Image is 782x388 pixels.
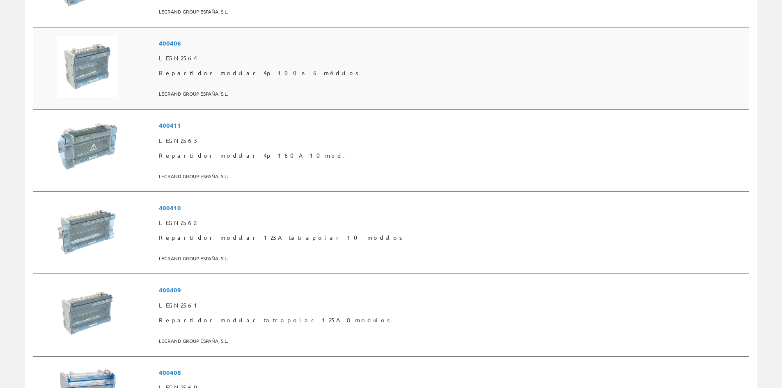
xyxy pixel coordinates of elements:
[159,66,746,80] span: Repartidor modular 4p 100a 6 módulos
[159,365,746,380] span: 400408
[159,133,746,148] span: LEGN2563
[159,252,746,265] span: LEGRAND GROUP ESPAÑA, S.L.
[159,298,746,313] span: LEGN2561
[159,118,746,133] span: 400411
[159,282,746,298] span: 400409
[159,334,746,348] span: LEGRAND GROUP ESPAÑA, S.L.
[159,200,746,216] span: 400410
[57,36,118,97] img: Foto artículo Repartidor modular 4p 100a 6 módulos (150x150)
[159,230,746,245] span: Repartidor modular 125A tatrapolar 10 modulos
[159,216,746,230] span: LEGN2562
[57,118,118,179] img: Foto artículo Repartidor modular 4p 160A 10mod. (150x150)
[159,5,746,18] span: LEGRAND GROUP ESPAÑA, S.L.
[159,51,746,66] span: LEGN2564
[159,148,746,163] span: Repartidor modular 4p 160A 10mod.
[159,313,746,328] span: Repartidor modular tatrapolar 125A 8 modulos
[57,200,118,262] img: Foto artículo Repartidor modular 125A tatrapolar 10 modulos (150x150)
[159,36,746,51] span: 400406
[57,282,118,344] img: Foto artículo Repartidor modular tatrapolar 125A 8 modulos (150x150)
[159,170,746,183] span: LEGRAND GROUP ESPAÑA, S.L.
[159,87,746,101] span: LEGRAND GROUP ESPAÑA, S.L.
